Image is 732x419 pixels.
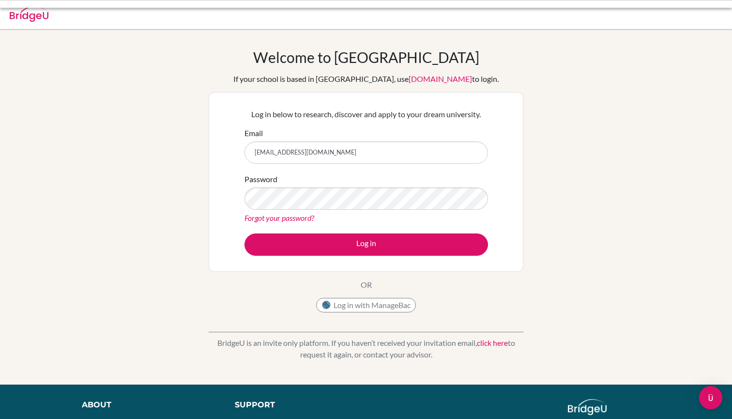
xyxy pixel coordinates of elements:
div: If your school is based in [GEOGRAPHIC_DATA], use to login. [233,73,499,85]
div: Open Intercom Messenger [699,386,722,409]
p: Log in below to research, discover and apply to your dream university. [244,109,488,120]
button: Log in [244,233,488,256]
button: Log in with ManageBac [316,298,416,312]
label: Email [244,127,263,139]
h1: Welcome to [GEOGRAPHIC_DATA] [253,48,479,66]
p: OR [361,279,372,291]
div: About [82,399,213,411]
p: BridgeU is an invite only platform. If you haven’t received your invitation email, to request it ... [209,337,523,360]
a: Forgot your password? [244,213,314,222]
a: click here [477,338,508,347]
label: Password [244,173,277,185]
div: Invalid email or password. [85,8,502,19]
a: [DOMAIN_NAME] [409,74,472,83]
img: Bridge-U [10,6,48,22]
img: logo_white@2x-f4f0deed5e89b7ecb1c2cc34c3e3d731f90f0f143d5ea2071677605dd97b5244.png [568,399,607,415]
div: Support [235,399,356,411]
